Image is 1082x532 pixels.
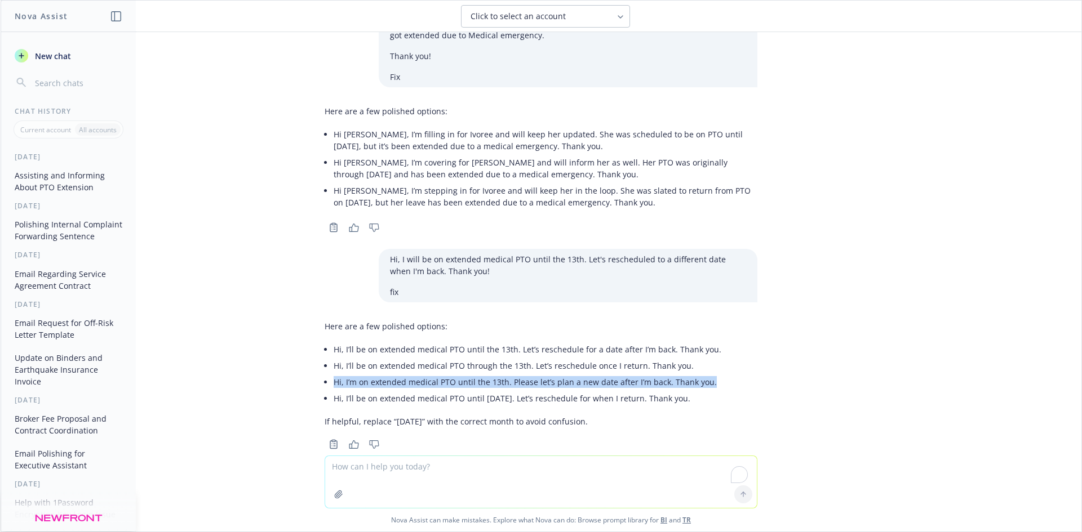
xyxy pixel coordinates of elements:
p: Hi [PERSON_NAME], I’m stepping in for Ivoree and will keep her in the loop. She was slated to ret... [334,185,757,208]
p: Fix [390,71,746,83]
div: Chat History [1,106,136,116]
div: [DATE] [1,299,136,309]
li: Hi, I’ll be on extended medical PTO until [DATE]. Let’s reschedule for when I return. Thank you. [334,390,721,406]
a: TR [682,515,691,525]
a: BI [660,515,667,525]
p: All accounts [79,125,117,135]
button: Email Polishing for Executive Assistant [10,444,127,475]
div: [DATE] [1,250,136,260]
li: Hi, I’m on extended medical PTO until the 13th. Please let’s plan a new date after I’m back. Than... [334,374,721,390]
p: Here are a few polished options: [325,105,757,117]
div: [DATE] [1,395,136,405]
span: New chat [33,50,71,62]
button: New chat [10,46,127,66]
p: If helpful, replace “[DATE]” with the correct month to avoid confusion. [325,415,721,427]
h1: Nova Assist [15,10,68,22]
button: Click to select an account [461,5,630,28]
button: Assisting and Informing About PTO Extension [10,166,127,196]
button: Broker Fee Proposal and Contract Coordination [10,409,127,440]
p: fix [390,286,746,298]
button: Thumbs down [365,436,383,452]
p: Hi [PERSON_NAME], I’m filling in for Ivoree and will keep her updated. She was scheduled to be on... [334,128,757,152]
button: Thumbs down [365,220,383,235]
p: Thank you! [390,50,746,62]
textarea: To enrich screen reader interactions, please activate Accessibility in Grammarly extension settings [325,456,757,508]
button: Email Request for Off-Risk Letter Template [10,314,127,344]
span: Click to select an account [471,11,566,22]
span: Nova Assist can make mistakes. Explore what Nova can do: Browse prompt library for and [5,508,1077,531]
p: Hi [PERSON_NAME], I’m covering for [PERSON_NAME] and will inform her as well. Her PTO was origina... [334,157,757,180]
li: Hi, I’ll be on extended medical PTO through the 13th. Let’s reschedule once I return. Thank you. [334,357,721,374]
svg: Copy to clipboard [329,439,339,449]
p: Current account [20,125,71,135]
button: Polishing Internal Complaint Forwarding Sentence [10,215,127,245]
input: Search chats [33,75,122,91]
button: Email Regarding Service Agreement Contract [10,265,127,295]
p: Hi, I will be on extended medical PTO until the 13th. Let's rescheduled to a different date when ... [390,253,746,277]
li: Hi, I’ll be on extended medical PTO until the 13th. Let’s reschedule for a date after I’m back. T... [334,341,721,357]
p: Here are a few polished options: [325,320,721,332]
div: [DATE] [1,479,136,489]
div: [DATE] [1,152,136,162]
div: [DATE] [1,201,136,211]
svg: Copy to clipboard [329,222,339,233]
button: Help with 1Password Encryption Key Login Issue [10,493,127,524]
button: Update on Binders and Earthquake Insurance Invoice [10,348,127,391]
